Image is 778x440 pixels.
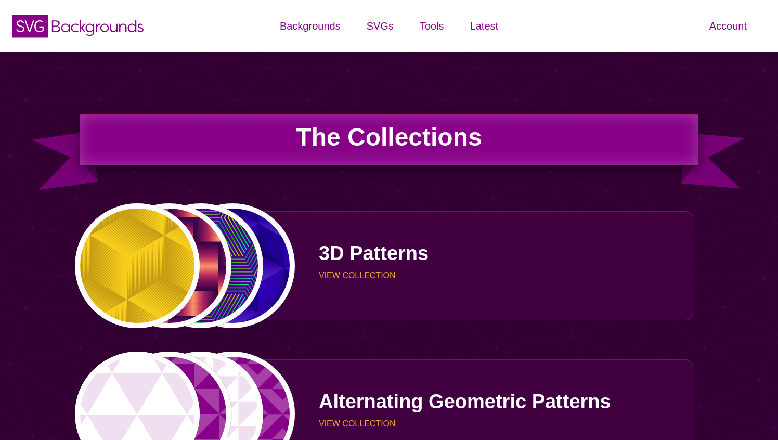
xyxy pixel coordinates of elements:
[457,10,511,42] a: Latest
[696,10,760,42] a: Account
[319,271,670,280] p: VIEW COLLECTION
[354,10,407,42] a: SVGs
[267,10,354,42] a: Backgrounds
[80,114,698,165] h1: The Collections
[319,243,670,263] p: 3D Patterns
[319,420,670,428] p: VIEW COLLECTION
[319,392,670,411] p: Alternating Geometric Patterns
[77,211,693,320] a: fancy golden cube patternred shiny ribbon woven into a patternhexagram line 3d patternblue-stacke...
[407,10,457,42] a: Tools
